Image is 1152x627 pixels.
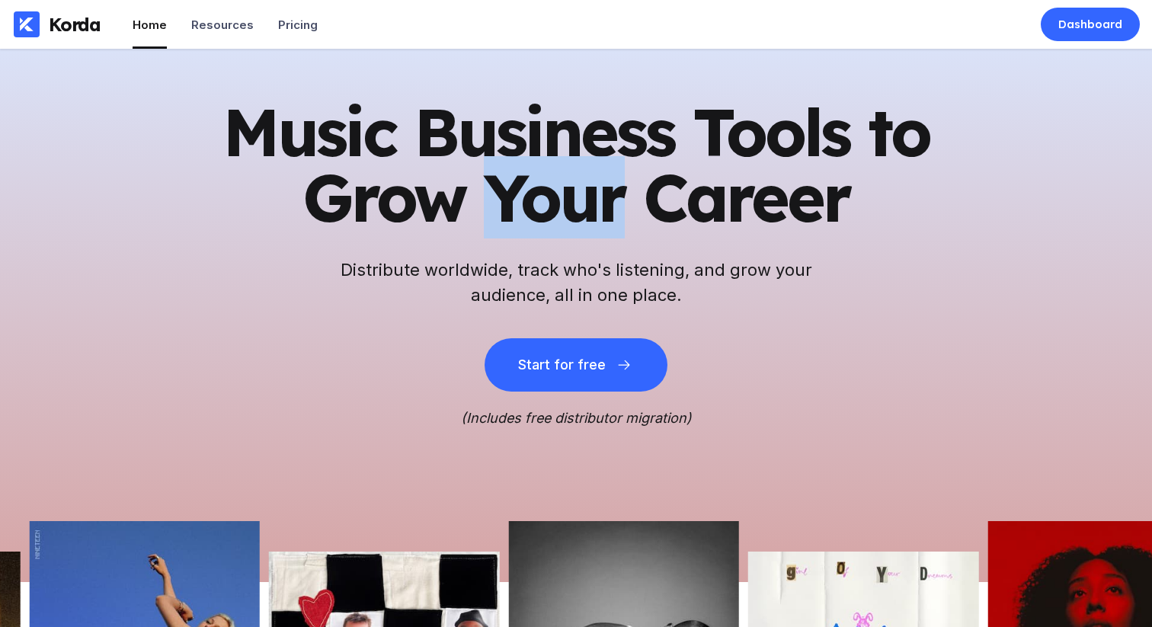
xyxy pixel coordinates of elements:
div: Pricing [278,18,318,32]
button: Start for free [485,338,667,392]
h1: Music Business Tools to Grow Your Career [203,99,949,230]
div: Korda [49,13,101,36]
h2: Distribute worldwide, track who's listening, and grow your audience, all in one place. [332,258,820,308]
div: Dashboard [1058,17,1122,32]
div: Home [133,18,167,32]
div: Start for free [518,357,605,373]
a: Dashboard [1041,8,1140,41]
div: Resources [191,18,254,32]
i: (Includes free distributor migration) [461,410,692,426]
